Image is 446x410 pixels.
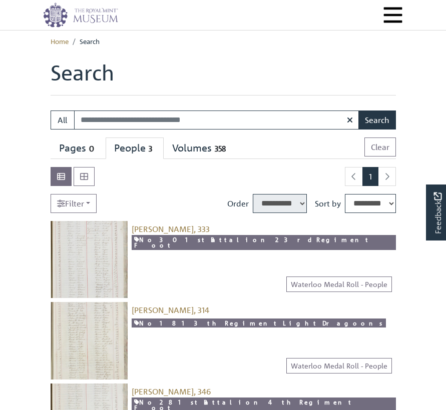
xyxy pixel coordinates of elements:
[74,110,359,129] input: Enter one or more search terms...
[286,276,392,292] a: Waterloo Medal Roll - People
[51,36,69,45] a: Home
[341,167,396,186] nav: pagination
[431,192,443,234] span: Feedback
[286,358,392,373] a: Waterloo Medal Roll - People
[51,302,128,379] img: Nunn, Robert, 314
[315,197,341,209] label: Sort by
[227,197,249,209] label: Order
[358,110,396,129] button: Search
[132,318,386,328] a: No 18 13th Regiment Light Dragoons
[86,143,97,154] span: 0
[362,167,378,186] span: Goto page 1
[59,142,97,154] div: Pages
[51,194,97,213] a: Filter
[382,4,403,25] button: Menu
[80,36,100,45] span: Search
[132,224,210,234] a: [PERSON_NAME], 333
[114,142,155,154] div: People
[43,2,118,27] img: logo_wide.png
[345,167,363,186] li: Previous page
[364,137,396,156] button: Clear
[132,305,209,315] a: [PERSON_NAME], 314
[51,110,75,129] button: All
[51,221,128,298] img: Nunn, James, 333
[132,235,395,250] a: No 30 1st Battalion 23rd Regiment Foot
[172,142,229,154] div: Volumes
[51,60,396,95] h1: Search
[426,184,446,240] a: Would you like to provide feedback?
[212,143,229,154] span: 358
[146,143,155,154] span: 3
[132,386,211,396] a: [PERSON_NAME], 346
